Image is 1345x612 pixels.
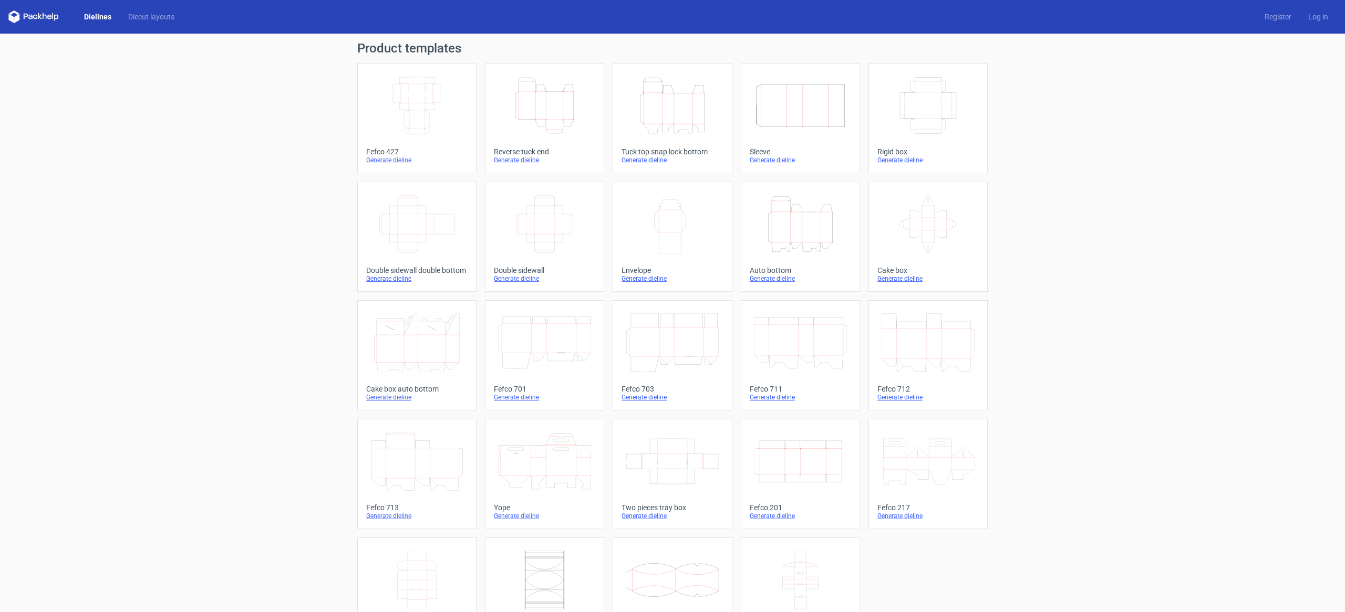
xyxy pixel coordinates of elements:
div: Generate dieline [622,156,723,164]
div: Generate dieline [494,512,595,520]
a: Tuck top snap lock bottomGenerate dieline [613,63,732,173]
div: Rigid box [877,147,979,156]
a: Dielines [76,12,120,22]
a: Rigid boxGenerate dieline [868,63,988,173]
div: Auto bottom [750,266,851,275]
a: Fefco 703Generate dieline [613,300,732,410]
a: Diecut layouts [120,12,183,22]
a: Reverse tuck endGenerate dieline [485,63,604,173]
div: Generate dieline [750,275,851,283]
div: Generate dieline [366,275,468,283]
div: Fefco 201 [750,503,851,512]
div: Two pieces tray box [622,503,723,512]
div: Generate dieline [750,156,851,164]
div: Generate dieline [877,512,979,520]
div: Fefco 713 [366,503,468,512]
a: Auto bottomGenerate dieline [741,182,860,292]
div: Generate dieline [877,275,979,283]
div: Generate dieline [494,156,595,164]
a: Cake boxGenerate dieline [868,182,988,292]
div: Double sidewall double bottom [366,266,468,275]
a: Double sidewallGenerate dieline [485,182,604,292]
div: Generate dieline [622,275,723,283]
div: Generate dieline [622,393,723,402]
a: EnvelopeGenerate dieline [613,182,732,292]
div: Yope [494,503,595,512]
div: Generate dieline [366,512,468,520]
div: Generate dieline [750,393,851,402]
div: Generate dieline [750,512,851,520]
a: Fefco 711Generate dieline [741,300,860,410]
a: Fefco 427Generate dieline [357,63,477,173]
div: Generate dieline [622,512,723,520]
a: Fefco 712Generate dieline [868,300,988,410]
div: Fefco 701 [494,385,595,393]
a: Fefco 713Generate dieline [357,419,477,529]
div: Fefco 217 [877,503,979,512]
div: Generate dieline [494,393,595,402]
div: Generate dieline [494,275,595,283]
div: Generate dieline [366,393,468,402]
div: Generate dieline [366,156,468,164]
a: Cake box auto bottomGenerate dieline [357,300,477,410]
div: Generate dieline [877,393,979,402]
div: Envelope [622,266,723,275]
div: Cake box auto bottom [366,385,468,393]
a: Fefco 201Generate dieline [741,419,860,529]
div: Tuck top snap lock bottom [622,147,723,156]
a: SleeveGenerate dieline [741,63,860,173]
div: Fefco 712 [877,385,979,393]
a: YopeGenerate dieline [485,419,604,529]
a: Fefco 701Generate dieline [485,300,604,410]
a: Fefco 217Generate dieline [868,419,988,529]
a: Double sidewall double bottomGenerate dieline [357,182,477,292]
div: Cake box [877,266,979,275]
div: Double sidewall [494,266,595,275]
h1: Product templates [357,42,988,55]
a: Log in [1300,12,1337,22]
div: Generate dieline [877,156,979,164]
div: Fefco 711 [750,385,851,393]
div: Reverse tuck end [494,147,595,156]
div: Fefco 703 [622,385,723,393]
a: Register [1256,12,1300,22]
div: Sleeve [750,147,851,156]
a: Two pieces tray boxGenerate dieline [613,419,732,529]
div: Fefco 427 [366,147,468,156]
